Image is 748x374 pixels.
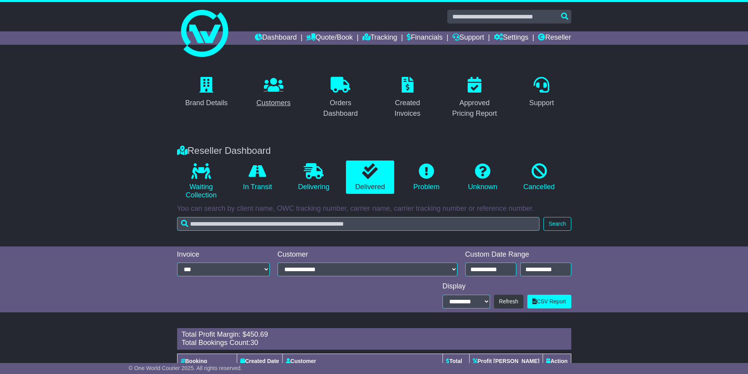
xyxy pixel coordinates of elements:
span: 30 [251,339,258,347]
th: Customer [282,354,443,369]
a: Unknown [459,161,507,194]
div: Approved Pricing Report [450,98,499,119]
button: Search [543,217,571,231]
th: Total [443,354,470,369]
a: In Transit [233,161,282,194]
a: Approved Pricing Report [445,74,504,122]
a: Support [524,74,559,111]
a: Created Invoices [378,74,437,122]
a: CSV Report [527,295,571,308]
a: Support [452,31,484,45]
a: Problem [402,161,450,194]
div: Total Profit Margin: $ [182,330,567,339]
div: Support [529,98,554,108]
th: Profit [PERSON_NAME] [470,354,543,369]
a: Brand Details [180,74,233,111]
div: Brand Details [185,98,228,108]
a: Tracking [362,31,397,45]
a: Waiting Collection [177,161,225,203]
th: Created Date [237,354,282,369]
th: Action [543,354,571,369]
div: Invoice [177,250,270,259]
a: Delivered [346,161,394,194]
span: 450.69 [247,330,268,338]
a: Settings [494,31,529,45]
div: Orders Dashboard [316,98,365,119]
p: You can search by client name, OWC tracking number, carrier name, carrier tracking number or refe... [177,204,571,213]
a: Reseller [538,31,571,45]
th: Booking [177,354,237,369]
div: Reseller Dashboard [173,145,575,157]
div: Customer [278,250,457,259]
div: Created Invoices [383,98,432,119]
a: Orders Dashboard [311,74,370,122]
a: Quote/Book [306,31,353,45]
a: Financials [407,31,443,45]
button: Refresh [494,295,523,308]
a: Delivering [289,161,338,194]
div: Customers [256,98,291,108]
div: Custom Date Range [465,250,571,259]
a: Cancelled [515,161,563,194]
a: Customers [251,74,296,111]
div: Total Bookings Count: [182,339,567,347]
div: Display [443,282,571,291]
a: Dashboard [255,31,297,45]
span: © One World Courier 2025. All rights reserved. [129,365,242,371]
